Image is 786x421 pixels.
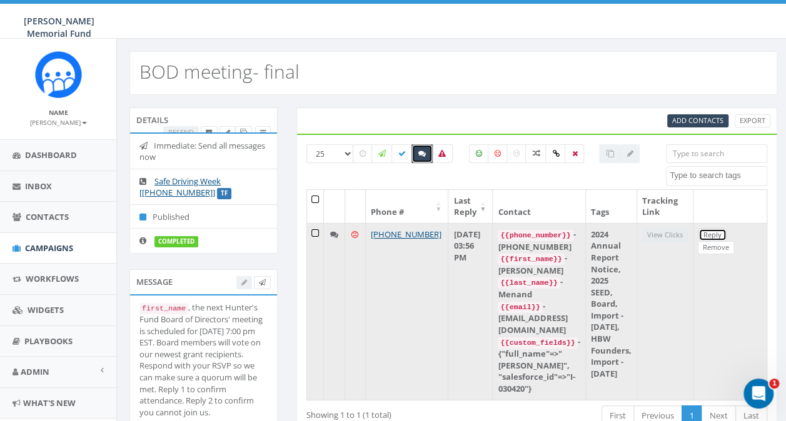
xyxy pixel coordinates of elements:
[130,204,277,229] li: Published
[698,229,727,242] a: Reply
[26,273,79,284] span: Workflows
[637,190,693,223] th: Tracking Link
[498,276,580,300] div: - Menand
[306,404,488,421] div: Showing 1 to 1 (1 total)
[24,15,94,39] span: [PERSON_NAME] Memorial Fund
[498,230,573,241] code: {{phone_number}}
[129,107,278,132] div: Details
[30,118,87,127] small: [PERSON_NAME]
[259,277,266,287] span: Send Test Message
[21,366,49,377] span: Admin
[25,149,77,161] span: Dashboard
[525,144,547,163] label: Mixed
[545,144,566,163] label: Link Clicked
[206,127,213,137] span: Archive Campaign
[506,144,527,163] label: Neutral
[498,254,564,265] code: {{first_name}}
[448,223,493,400] td: [DATE] 03:56 PM
[24,335,73,347] span: Playbooks
[670,170,767,181] textarea: Search
[448,190,493,223] th: Last Reply: activate to sort column ascending
[672,116,723,125] span: CSV files only
[30,116,87,127] a: [PERSON_NAME]
[25,181,52,192] span: Inbox
[25,242,73,254] span: Campaigns
[28,304,64,315] span: Widgets
[498,337,577,349] code: {{custom_fields}}
[565,144,584,163] label: Removed
[130,134,277,169] li: Immediate: Send all messages now
[139,213,153,221] i: Published
[488,144,508,163] label: Negative
[411,144,433,163] label: Replied
[139,142,154,150] i: Immediate: Send all messages now
[371,229,441,240] a: [PHONE_NUMBER]
[154,236,198,247] label: completed
[586,223,637,400] td: 2024 Annual Report Notice, 2025 SEED, Board, Import - [DATE], HBW Founders, Import - [DATE]
[493,190,585,223] th: Contact
[672,116,723,125] span: Add Contacts
[431,144,453,163] label: Bounced
[366,190,449,223] th: Phone #: activate to sort column ascending
[139,303,188,314] code: first_name
[498,336,580,395] div: - {"full_name"=>"[PERSON_NAME]", "salesforce_id"=>"I-030420"}
[743,379,773,409] iframe: Intercom live chat
[666,144,767,163] input: Type to search
[469,144,489,163] label: Positive
[498,229,580,252] div: - [PHONE_NUMBER]
[735,114,770,127] a: Export
[371,144,393,163] label: Sending
[498,300,580,336] div: - [EMAIL_ADDRESS][DOMAIN_NAME]
[353,144,373,163] label: Pending
[498,277,560,289] code: {{last_name}}
[667,114,728,127] a: Add Contacts
[139,61,300,82] h2: BOD meeting- final
[260,127,266,137] span: View Campaign Delivery Statistics
[49,108,68,117] small: Name
[698,241,734,254] a: Remove
[35,51,82,98] img: Rally_Corp_Icon.png
[26,211,69,222] span: Contacts
[391,144,413,163] label: Delivered
[129,269,278,294] div: Message
[498,302,542,313] code: {{email}}
[23,397,76,409] span: What's New
[217,188,231,199] label: TF
[224,127,230,137] span: Edit Campaign Title
[498,252,580,276] div: - [PERSON_NAME]
[139,176,221,199] a: Safe Driving Week [[PHONE_NUMBER]]
[240,127,247,137] span: Clone Campaign
[769,379,779,389] span: 1
[586,190,637,223] th: Tags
